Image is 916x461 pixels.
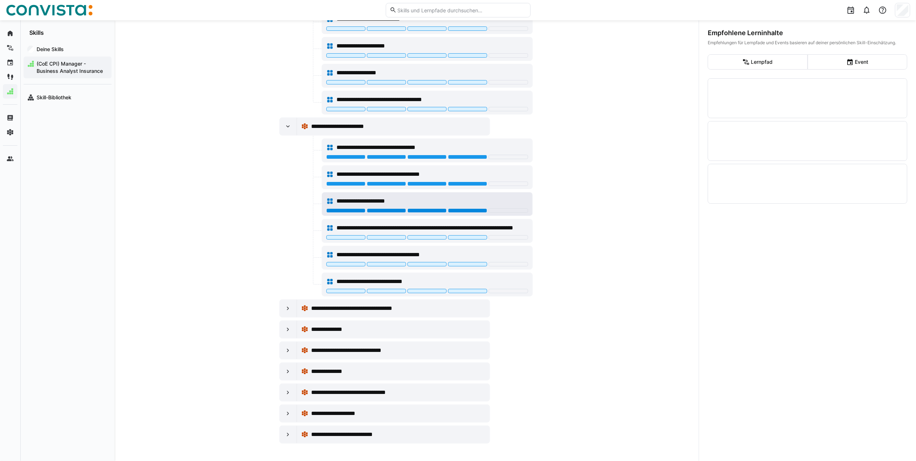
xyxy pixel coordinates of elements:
div: Empfehlungen für Lernpfade und Events basieren auf deiner persönlichen Skill-Einschätzung. [708,40,907,46]
eds-button-option: Event [808,54,908,70]
eds-button-option: Lernpfad [708,54,808,70]
span: (CoE CPI) Manager - Business Analyst Insurance [35,60,108,75]
div: Empfohlene Lerninhalte [708,29,907,37]
input: Skills und Lernpfade durchsuchen… [397,7,526,13]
